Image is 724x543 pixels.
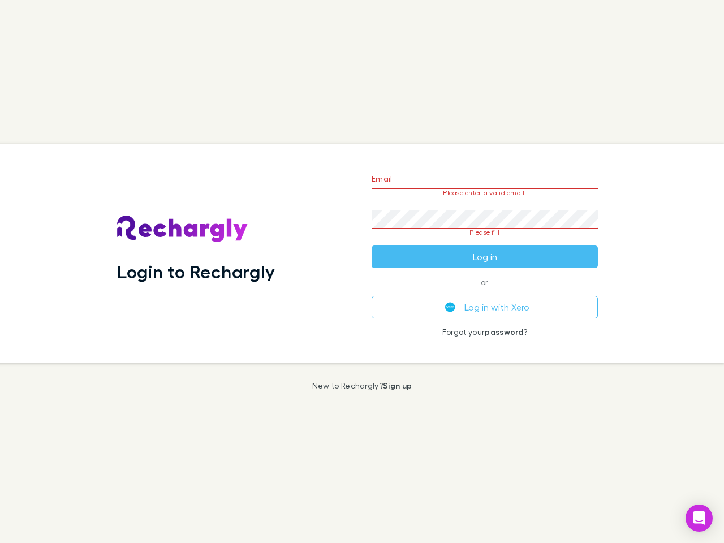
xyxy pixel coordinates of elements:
p: Please enter a valid email. [372,189,598,197]
p: Please fill [372,229,598,236]
img: Rechargly's Logo [117,216,248,243]
h1: Login to Rechargly [117,261,275,282]
div: Open Intercom Messenger [686,505,713,532]
p: New to Rechargly? [312,381,412,390]
img: Xero's logo [445,302,455,312]
button: Log in with Xero [372,296,598,318]
a: Sign up [383,381,412,390]
p: Forgot your ? [372,327,598,337]
a: password [485,327,523,337]
button: Log in [372,245,598,268]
